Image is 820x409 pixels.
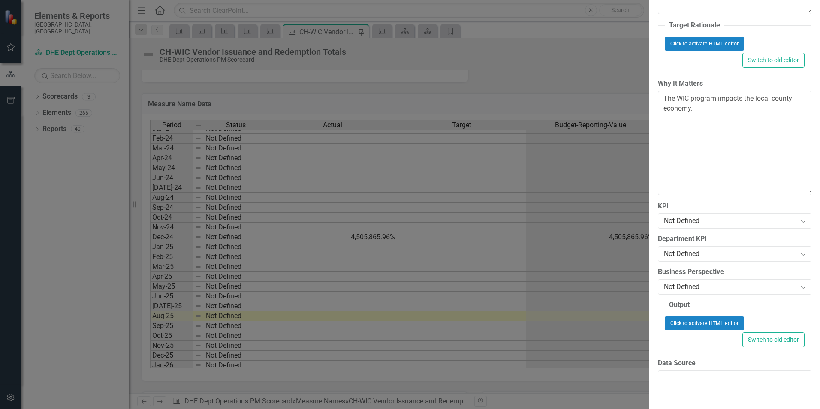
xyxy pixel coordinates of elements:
label: KPI [658,201,811,211]
button: Click to activate HTML editor [665,316,744,330]
label: Business Perspective [658,267,811,277]
legend: Target Rationale [665,21,724,30]
label: Department KPI [658,234,811,244]
label: Why It Matters [658,79,811,89]
div: Not Defined [664,216,796,226]
legend: Output [665,300,694,310]
div: Not Defined [664,282,796,292]
button: Switch to old editor [742,332,805,347]
textarea: The WIC program impacts the local county economy. [658,91,811,195]
label: Data Source [658,358,811,368]
button: Click to activate HTML editor [665,37,744,51]
button: Switch to old editor [742,53,805,68]
div: Not Defined [664,249,796,259]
